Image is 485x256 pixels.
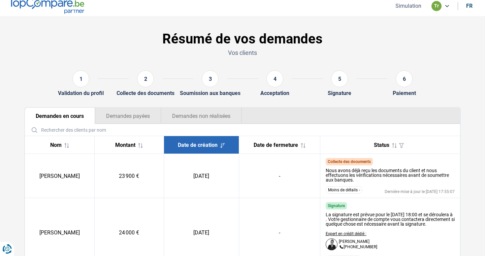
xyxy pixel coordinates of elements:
[393,90,416,96] div: Paiement
[328,159,371,164] span: Collecte des documents
[393,2,423,9] button: Simulation
[328,203,345,208] span: Signature
[164,154,239,198] td: [DATE]
[385,190,455,194] div: Dernière mise à jour le [DATE] 17:55:07
[326,212,455,226] div: La signature est prévue pour le [DATE] 18:00 et se déroulera à . Votre gestionnaire de compte vou...
[94,154,164,198] td: 23 900 €
[115,142,135,148] span: Montant
[50,142,62,148] span: Nom
[117,90,174,96] div: Collecte des documents
[326,232,377,236] p: Expert en crédit dédié :
[396,70,413,87] div: 6
[254,142,298,148] span: Date de fermeture
[328,90,351,96] div: Signature
[178,142,218,148] span: Date de création
[339,245,377,250] p: [PHONE_NUMBER]
[331,70,348,87] div: 5
[374,142,389,148] span: Status
[58,90,104,96] div: Validation du profil
[180,90,240,96] div: Soumission aux banques
[326,168,455,182] div: Nous avons déjà reçu les documents du client et nous effectuons les vérifications nécessaires ava...
[266,70,283,87] div: 4
[24,31,461,47] h1: Résumé de vos demandes
[202,70,219,87] div: 3
[25,108,95,124] button: Demandes en cours
[326,238,337,250] img: Dafina Haziri
[95,108,161,124] button: Demandes payées
[24,49,461,57] p: Vos clients
[239,154,320,198] td: -
[137,70,154,87] div: 2
[326,186,362,194] button: Moins de détails
[431,1,442,11] div: tr
[161,108,242,124] button: Demandes non réalisées
[339,239,369,244] p: [PERSON_NAME]
[25,154,94,198] td: [PERSON_NAME]
[260,90,289,96] div: Acceptation
[28,124,457,136] input: Rechercher des clients par nom
[466,3,473,9] div: fr
[339,245,344,250] img: +3228860076
[72,70,89,87] div: 1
